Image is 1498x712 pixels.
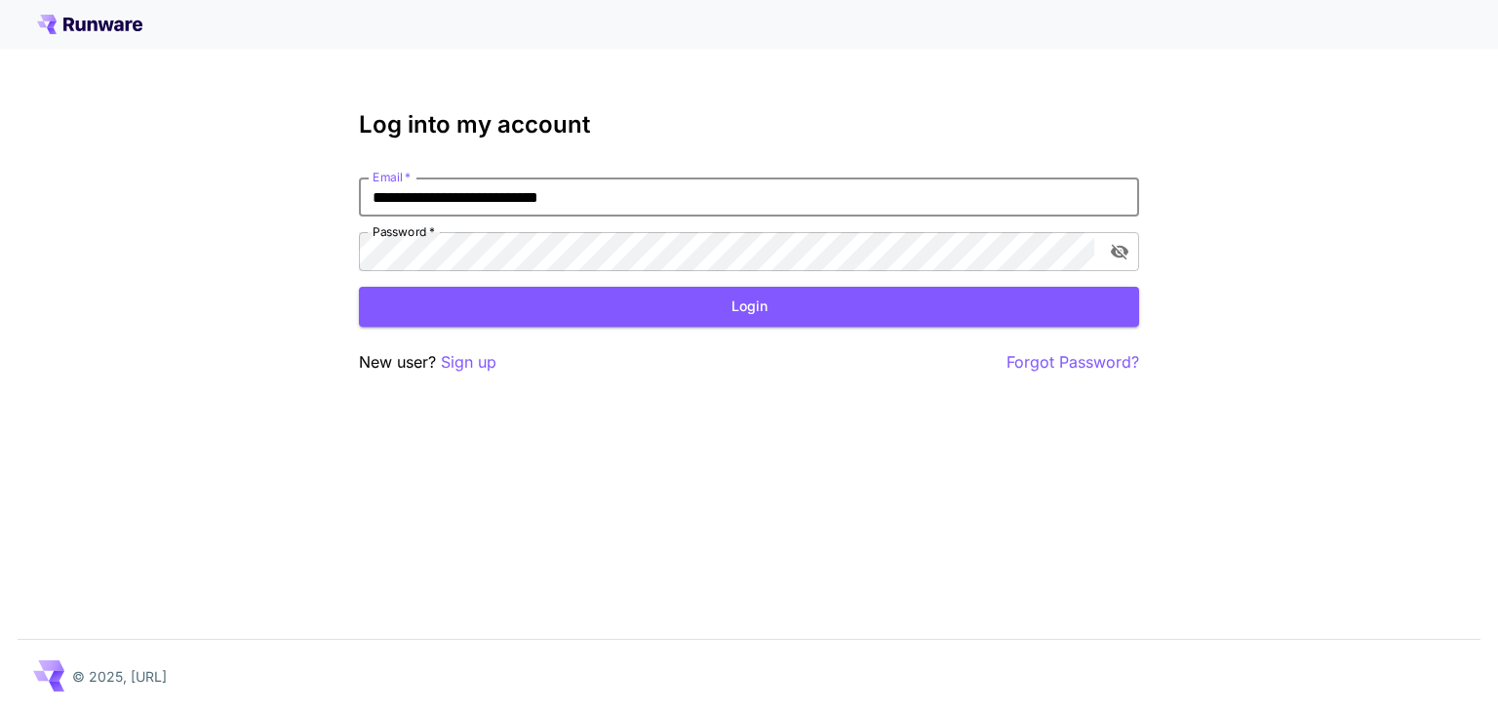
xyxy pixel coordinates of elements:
button: Forgot Password? [1006,350,1139,375]
h3: Log into my account [359,111,1139,138]
p: © 2025, [URL] [72,666,167,687]
p: New user? [359,350,496,375]
button: toggle password visibility [1102,234,1137,269]
button: Login [359,287,1139,327]
label: Password [373,223,435,240]
button: Sign up [441,350,496,375]
label: Email [373,169,411,185]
